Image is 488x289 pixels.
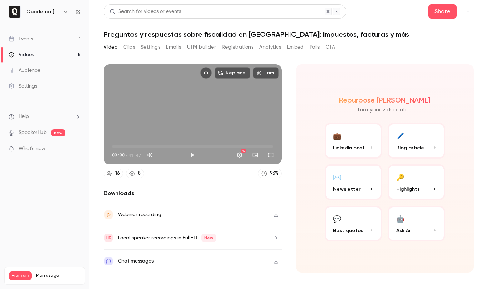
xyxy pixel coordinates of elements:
img: Quaderno España [9,6,20,18]
div: Events [9,35,33,43]
span: Premium [9,271,32,280]
button: Emails [166,41,181,53]
a: 16 [104,169,123,178]
button: Settings [141,41,160,53]
div: Videos [9,51,34,58]
button: Registrations [222,41,253,53]
button: 💬Best quotes [325,206,382,241]
button: ✉️Newsletter [325,164,382,200]
div: 💬 [333,213,341,224]
div: 💼 [333,130,341,141]
div: Audience [9,67,40,74]
button: Embed video [200,67,212,79]
span: Newsletter [333,185,361,193]
button: Analytics [259,41,281,53]
span: Highlights [396,185,420,193]
div: 8 [138,170,141,177]
button: Top Bar Actions [462,6,474,17]
div: 🖊️ [396,130,404,141]
h1: Preguntas y respuestas sobre fiscalidad en [GEOGRAPHIC_DATA]: impuestos, facturas y más [104,30,474,39]
div: 🤖 [396,213,404,224]
button: CTA [326,41,335,53]
div: Search for videos or events [110,8,181,15]
button: Replace [215,67,250,79]
button: UTM builder [187,41,216,53]
a: 93% [258,169,282,178]
div: Local speaker recordings in FullHD [118,234,216,242]
div: 16 [115,170,120,177]
span: Blog article [396,144,424,151]
span: Plan usage [36,273,80,279]
div: 00:00 [112,152,141,158]
div: Settings [9,83,37,90]
span: What's new [19,145,45,153]
div: ✉️ [333,171,341,183]
button: Full screen [264,148,278,162]
span: Ask Ai... [396,227,413,234]
div: 🔑 [396,171,404,183]
span: new [51,129,65,136]
span: Help [19,113,29,120]
iframe: Noticeable Trigger [72,146,81,152]
h2: Downloads [104,189,282,198]
button: Mute [142,148,157,162]
button: 🤖Ask Ai... [388,206,445,241]
button: Settings [232,148,247,162]
button: 🖊️Blog article [388,123,445,159]
div: Chat messages [118,257,154,265]
h6: Quaderno [GEOGRAPHIC_DATA] [26,8,60,15]
button: Play [185,148,200,162]
span: 00:00 [112,152,125,158]
span: / [125,152,128,158]
button: Turn on miniplayer [248,148,262,162]
p: Turn your video into... [357,106,413,114]
button: Share [428,4,457,19]
a: SpeakerHub [19,129,47,136]
button: Polls [310,41,320,53]
span: 41:47 [129,152,141,158]
button: Clips [123,41,135,53]
button: Trim [253,67,279,79]
h2: Repurpose [PERSON_NAME] [339,96,430,104]
div: Webinar recording [118,210,161,219]
li: help-dropdown-opener [9,113,81,120]
span: LinkedIn post [333,144,365,151]
span: New [201,234,216,242]
a: 8 [126,169,144,178]
button: Video [104,41,117,53]
button: Embed [287,41,304,53]
div: 93 % [270,170,278,177]
button: 🔑Highlights [388,164,445,200]
span: Best quotes [333,227,363,234]
button: 💼LinkedIn post [325,123,382,159]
